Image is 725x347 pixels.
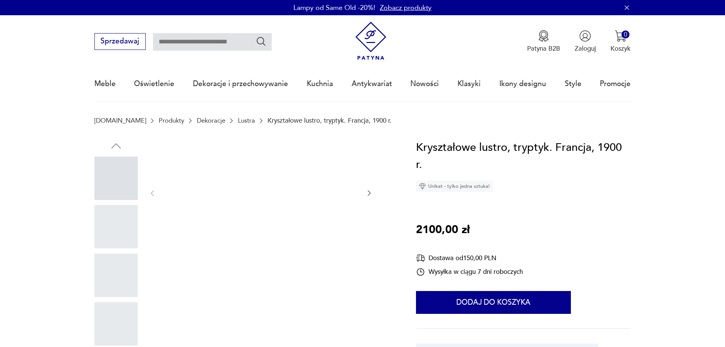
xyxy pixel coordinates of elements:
a: [DOMAIN_NAME] [94,117,146,124]
a: Meble [94,66,116,101]
img: Ikona diamentu [419,183,426,190]
p: Patyna B2B [527,44,560,53]
button: Dodaj do koszyka [416,291,571,314]
p: Kryształowe lustro, tryptyk. Francja, 1900 r. [268,117,392,124]
a: Klasyki [457,66,481,101]
p: Koszyk [610,44,631,53]
a: Dekoracje i przechowywanie [193,66,288,101]
a: Produkty [159,117,184,124]
img: Patyna - sklep z meblami i dekoracjami vintage [352,22,390,60]
a: Oświetlenie [134,66,174,101]
p: 2100,00 zł [416,221,470,239]
div: Wysyłka w ciągu 7 dni roboczych [416,267,523,277]
p: Lampy od Same Old -20%! [293,3,375,13]
button: Patyna B2B [527,30,560,53]
a: Nowości [410,66,439,101]
button: Sprzedawaj [94,33,146,50]
a: Kuchnia [307,66,333,101]
a: Promocje [600,66,631,101]
img: Zdjęcie produktu Kryształowe lustro, tryptyk. Francja, 1900 r. [166,139,356,246]
a: Antykwariat [352,66,392,101]
div: Dostawa od 150,00 PLN [416,253,523,263]
img: Ikona medalu [538,30,550,42]
h1: Kryształowe lustro, tryptyk. Francja, 1900 r. [416,139,631,174]
a: Sprzedawaj [94,39,146,45]
p: Zaloguj [575,44,596,53]
img: Ikona koszyka [615,30,626,42]
a: Ikona medaluPatyna B2B [527,30,560,53]
a: Style [565,66,582,101]
div: 0 [621,30,629,38]
button: 0Koszyk [610,30,631,53]
div: Unikat - tylko jedna sztuka! [416,181,493,192]
img: Ikonka użytkownika [579,30,591,42]
button: Szukaj [256,36,267,47]
a: Dekoracje [197,117,225,124]
a: Ikony designu [499,66,546,101]
a: Zobacz produkty [380,3,432,13]
button: Zaloguj [575,30,596,53]
a: Lustra [238,117,255,124]
img: Ikona dostawy [416,253,425,263]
